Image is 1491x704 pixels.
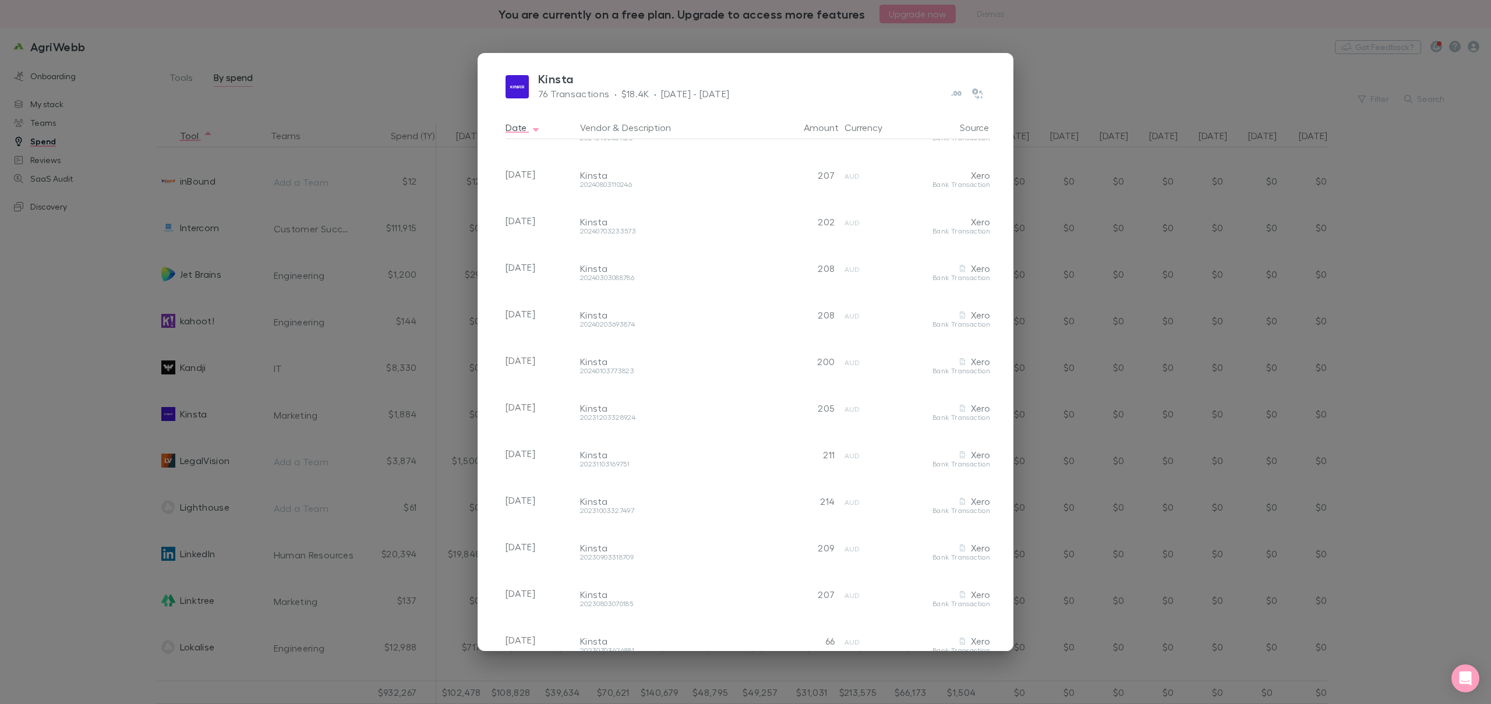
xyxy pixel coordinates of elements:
div: Kinsta [580,635,765,647]
div: 66 [775,617,835,647]
div: AUD [845,523,879,554]
div: 200 [775,337,835,367]
div: Kinsta [580,356,765,367]
button: XeroTransaction-2641ec55-6f41-42d3-bab2-a759ad72b245_kinsta_20231203328924.pdf [956,402,968,414]
div: 207 [775,151,835,181]
div: Bank Transaction [888,321,991,337]
div: AUD [845,617,879,647]
div: Kinsta [580,589,765,600]
div: Kinsta [580,402,765,414]
button: XeroTransaction-6e389138-8760-4928-8ae9-f5138bb99465_kinsta Invoice Jan 3 2024.pdf [956,356,968,367]
div: Xero [888,384,991,414]
button: Show decimals [948,86,964,102]
div: Bank Transaction [888,181,991,197]
div: Xero [888,197,991,228]
div: & [580,116,765,139]
div: Amount [804,116,853,139]
p: 76 Transactions [538,87,610,101]
div: 214 [775,477,835,507]
div: Bank Transaction [888,507,991,523]
div: [DATE] [506,570,575,617]
div: 208 [775,244,835,274]
button: Description [622,116,671,139]
div: 20231103169751 [580,461,765,468]
div: Bank Transaction [888,135,991,151]
button: XeroTransaction-52225cdb-0a08-4723-8197-4a77ce732f53_kinsta_invoice.pdf [956,309,968,321]
div: 20240703233573 [580,228,765,235]
div: 20240103773823 [580,367,765,374]
div: Xero [888,523,991,554]
div: [DATE] [506,430,575,477]
p: $18.4K [621,87,649,101]
div: 20230703424881 [580,647,765,654]
button: XeroTransaction-78dbb573-5fea-4146-ad87-6e56a6aef612_kinsta_Invoice_Oct.pdf [956,496,968,507]
div: Bank Transaction [888,274,991,291]
div: [DATE] [506,384,575,430]
div: 20240203693874 [580,321,765,328]
button: Source [960,116,1003,139]
div: Kinsta [580,496,765,507]
div: · [614,87,617,101]
button: XeroTransaction-2f0c8921-c506-4f7c-87ad-82f82e682c9d_Kinsta Invoice AUG.pdf [956,589,968,600]
div: Xero [888,430,991,461]
img: Kinsta's Logo [506,75,529,98]
div: 20231203328924 [580,414,765,421]
div: 211 [775,430,835,461]
div: Xero [888,291,991,321]
div: Kinsta [580,449,765,461]
div: Kinsta [580,263,765,274]
button: XeroTransaction-de138c48-8ead-420d-854e-e344cb5de964_kinsta_20230703424881.pdf [956,635,968,647]
div: 20231003327497 [580,507,765,514]
button: Show source currency [969,86,985,102]
div: Open Intercom Messenger [1451,664,1479,692]
div: Bank Transaction [888,367,991,384]
div: AUD [845,337,879,367]
div: AUD [845,384,879,414]
div: AUD [845,430,879,461]
div: AUD [845,197,879,228]
div: 205 [775,384,835,414]
div: · [654,87,656,101]
div: Xero [888,477,991,507]
div: [DATE] [506,244,575,291]
div: 20240803110246 [580,181,765,188]
div: Xero [888,337,991,367]
div: 208 [775,291,835,321]
div: [DATE] [506,477,575,523]
div: 20230903318709 [580,554,765,561]
button: Date [506,116,540,139]
div: 20230803070185 [580,600,765,607]
div: 202 [775,197,835,228]
div: Bank Transaction [888,600,991,617]
div: Kinsta [580,309,765,321]
div: Xero [888,151,991,181]
div: Kinsta [580,169,765,181]
div: Kinsta [580,216,765,228]
button: XeroTransaction-d37f5415-66ec-422f-b892-e4469d6cfc02_kinsta_20231103169751.pdf [956,449,968,461]
div: [DATE] [506,337,575,384]
button: XeroTransaction-3623b8a8-c2e5-4fa7-9414-ed1cb3a38704_kinsta_Sep.pdf [956,542,968,554]
div: AUD [845,151,879,181]
div: [DATE] [506,197,575,244]
div: Xero [888,244,991,274]
h3: Kinsta [538,72,985,86]
div: Bank Transaction [888,461,991,477]
div: Bank Transaction [888,228,991,244]
div: [DATE] [506,523,575,570]
button: Vendor [580,116,610,139]
div: Bank Transaction [888,647,991,663]
div: Xero [888,570,991,600]
div: 20240303088786 [580,274,765,281]
div: [DATE] [506,151,575,197]
div: AUD [845,244,879,274]
div: AUD [845,570,879,600]
div: [DATE] [506,291,575,337]
button: XeroTransaction-6e3937a6-8b5f-4d6f-a9d3-5d7e35a66f9f_kinsta_Invoice .pdf [956,263,968,274]
div: [DATE] [506,617,575,663]
div: Xero [888,617,991,647]
div: 207 [775,570,835,600]
div: Bank Transaction [888,554,991,570]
